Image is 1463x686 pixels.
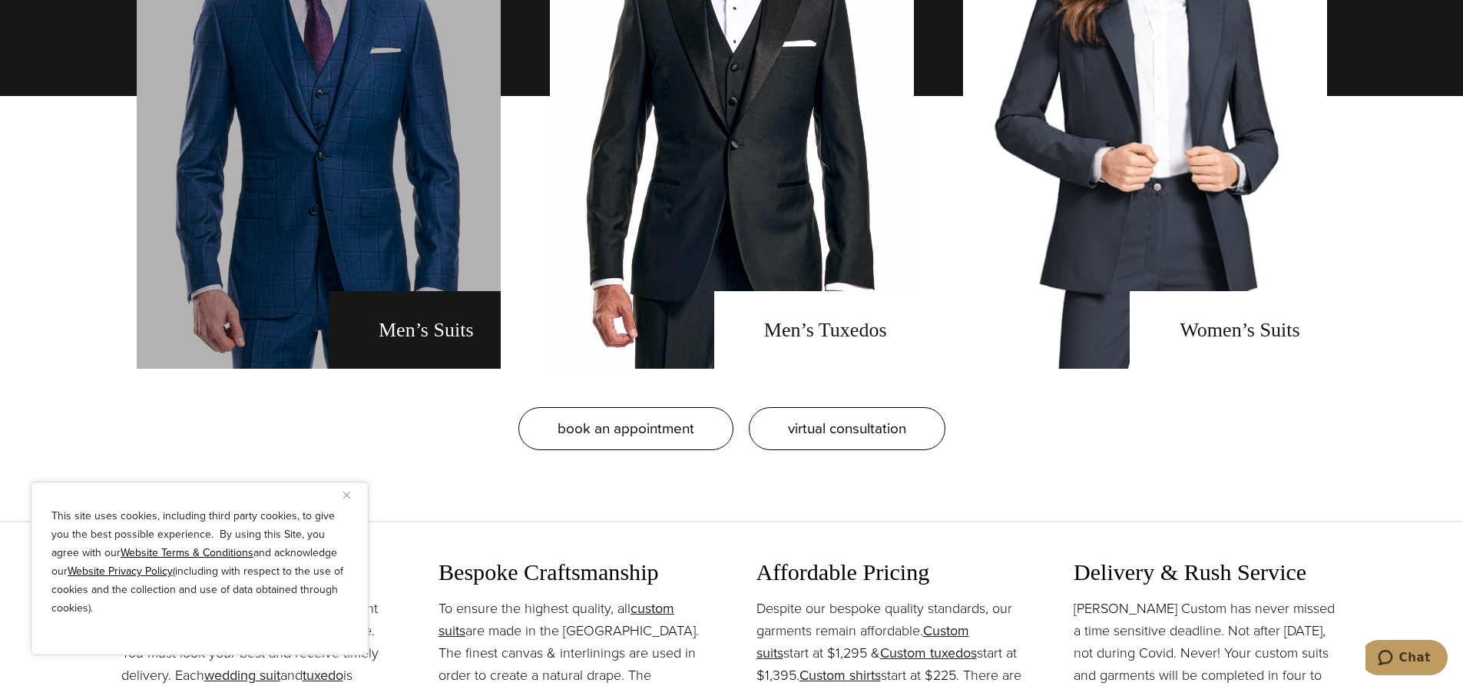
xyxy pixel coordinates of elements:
[756,558,1025,586] h3: Affordable Pricing
[204,665,280,685] a: wedding suit
[51,507,348,618] p: This site uses cookies, including third party cookies, to give you the best possible experience. ...
[518,407,733,450] a: book an appointment
[68,563,173,579] a: Website Privacy Policy
[343,492,350,499] img: Close
[880,643,977,663] a: Custom tuxedos
[799,665,881,685] a: Custom shirts
[788,417,906,439] span: virtual consultation
[303,665,343,685] a: tuxedo
[749,407,945,450] a: virtual consultation
[1365,640,1448,678] iframe: Opens a widget where you can chat to one of our agents
[558,417,694,439] span: book an appointment
[439,558,707,586] h3: Bespoke Craftsmanship
[343,486,362,504] button: Close
[121,545,253,561] a: Website Terms & Conditions
[756,621,969,663] a: Custom suits
[1074,558,1342,586] h3: Delivery & Rush Service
